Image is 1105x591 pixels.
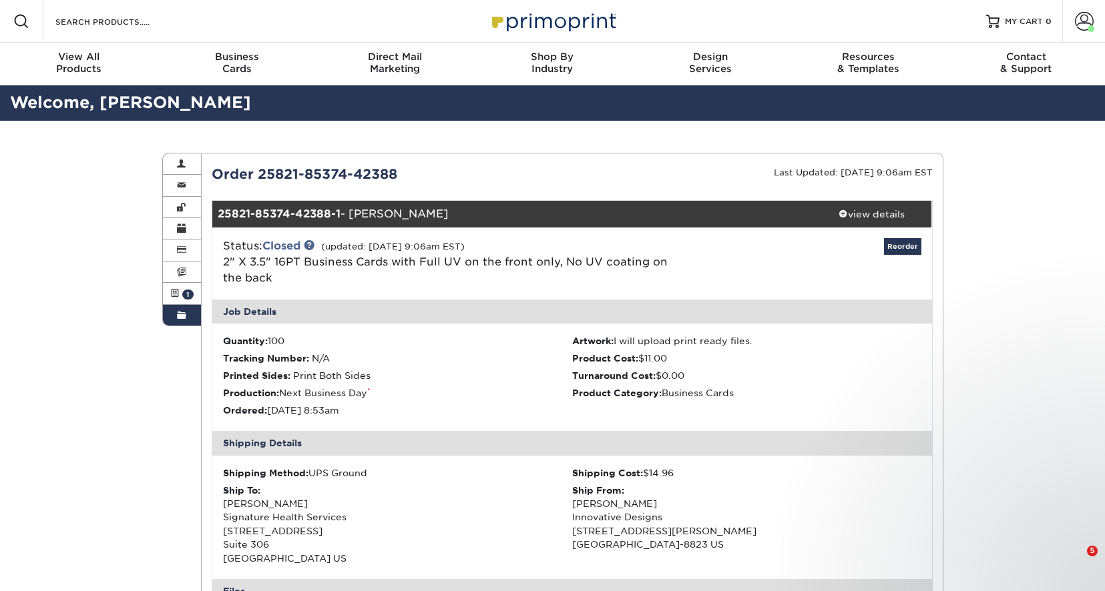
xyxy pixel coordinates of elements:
span: Design [632,51,789,63]
span: Shop By [473,51,631,63]
li: I will upload print ready files. [572,334,921,348]
a: 2" X 3.5" 16PT Business Cards with Full UV on the front only, No UV coating on the back [223,255,668,284]
div: Job Details [212,300,932,324]
span: 0 [1046,17,1052,26]
span: Direct Mail [316,51,473,63]
div: [PERSON_NAME] Signature Health Services [STREET_ADDRESS] Suite 306 [GEOGRAPHIC_DATA] US [223,484,572,565]
strong: Shipping Method: [223,468,308,478]
strong: Product Cost: [572,353,638,364]
strong: Printed Sides: [223,370,290,381]
div: UPS Ground [223,466,572,480]
input: SEARCH PRODUCTS..... [54,13,184,29]
span: 5 [1087,546,1098,556]
div: Services [632,51,789,75]
strong: Shipping Cost: [572,468,643,478]
div: - [PERSON_NAME] [212,201,812,227]
div: Industry [473,51,631,75]
strong: Production: [223,388,279,398]
strong: 25821-85374-42388-1 [218,207,341,220]
strong: Turnaround Cost: [572,370,656,381]
div: Status: [213,238,692,286]
strong: Tracking Number: [223,353,309,364]
a: 1 [163,283,202,304]
div: view details [812,207,932,221]
div: Order 25821-85374-42388 [202,164,572,184]
li: $0.00 [572,369,921,382]
strong: Ship To: [223,485,260,496]
span: Business [158,51,315,63]
a: BusinessCards [158,43,315,85]
div: & Support [947,51,1105,75]
li: Business Cards [572,386,921,400]
img: Primoprint [486,7,620,35]
a: Shop ByIndustry [473,43,631,85]
div: Marketing [316,51,473,75]
span: Contact [947,51,1105,63]
strong: Ship From: [572,485,624,496]
li: [DATE] 8:53am [223,404,572,417]
a: view details [812,201,932,227]
strong: Quantity: [223,336,268,346]
a: Direct MailMarketing [316,43,473,85]
div: Cards [158,51,315,75]
div: & Templates [789,51,947,75]
a: Closed [262,239,300,252]
strong: Product Category: [572,388,662,398]
small: (updated: [DATE] 9:06am EST) [321,241,465,251]
span: 1 [182,289,194,300]
span: Resources [789,51,947,63]
small: Last Updated: [DATE] 9:06am EST [774,167,933,177]
span: Print Both Sides [293,370,371,381]
a: Contact& Support [947,43,1105,85]
span: N/A [312,353,330,364]
div: Shipping Details [212,431,932,455]
strong: Artwork: [572,336,614,346]
a: Reorder [884,238,921,255]
div: [PERSON_NAME] Innovative Designs [STREET_ADDRESS][PERSON_NAME] [GEOGRAPHIC_DATA]-8823 US [572,484,921,552]
strong: Ordered: [223,405,267,416]
a: DesignServices [632,43,789,85]
a: Resources& Templates [789,43,947,85]
li: $11.00 [572,352,921,365]
li: Next Business Day [223,386,572,400]
li: 100 [223,334,572,348]
div: $14.96 [572,466,921,480]
span: MY CART [1005,16,1043,27]
iframe: Intercom live chat [1060,546,1092,578]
